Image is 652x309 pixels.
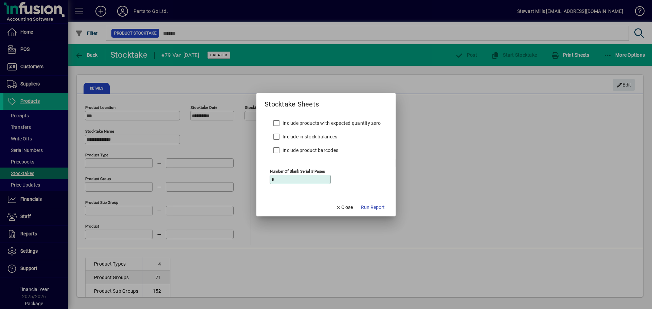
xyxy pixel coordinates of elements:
[281,147,338,154] label: Include product barcodes
[270,169,325,173] mat-label: Number of blank serial # pages
[358,201,387,214] button: Run Report
[336,204,353,211] span: Close
[333,201,356,214] button: Close
[281,120,381,127] label: Include products with expected quantity zero
[361,204,385,211] span: Run Report
[256,93,327,110] h2: Stocktake Sheets
[281,133,337,140] label: Include in stock balances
